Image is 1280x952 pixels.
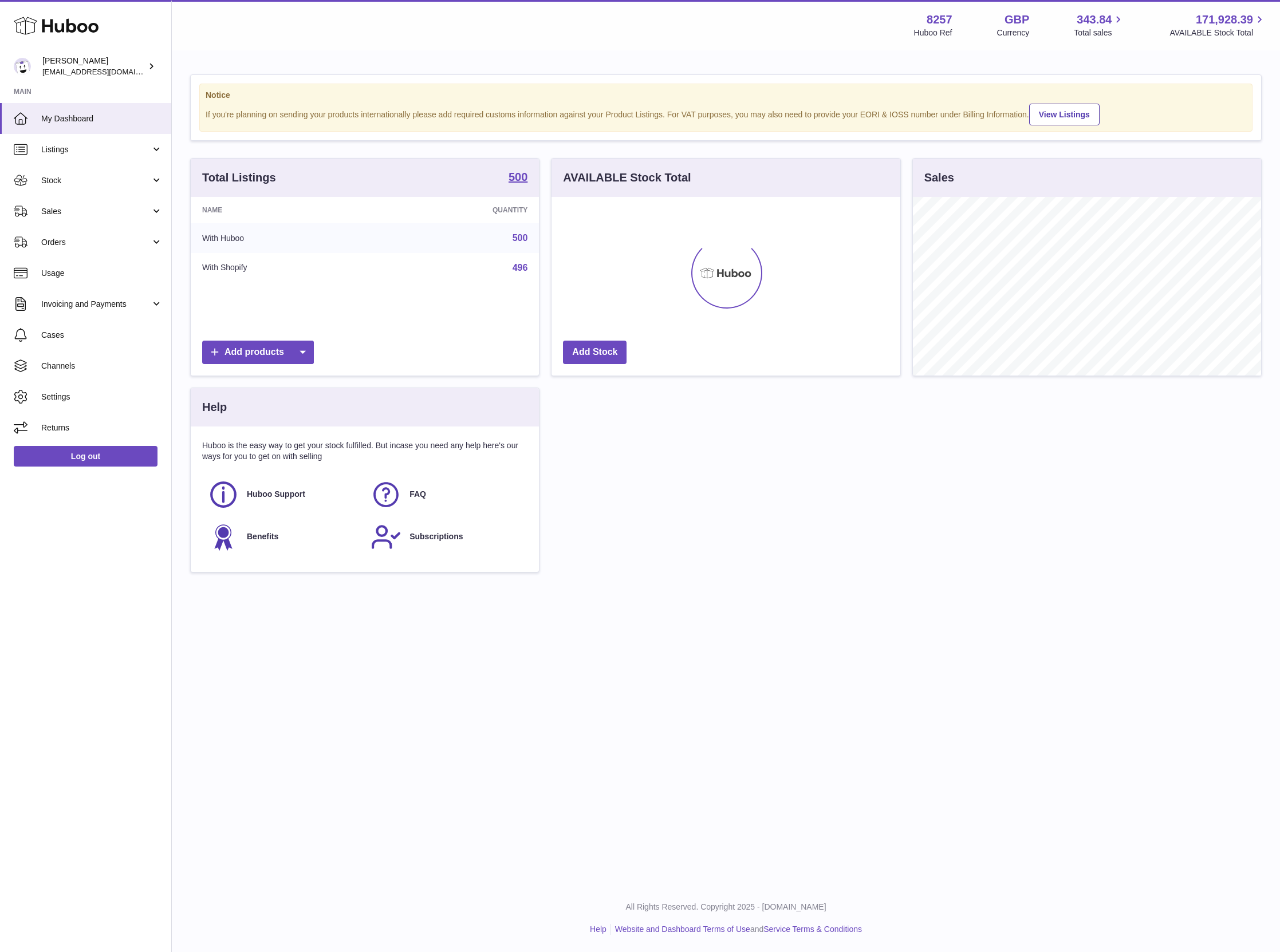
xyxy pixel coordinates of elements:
a: Log out [14,446,157,467]
a: Subscriptions [371,522,522,552]
a: Service Terms & Conditions [763,925,862,934]
a: View Listings [1029,104,1100,125]
a: Website and Dashboard Terms of Use [615,925,750,934]
span: My Dashboard [41,113,163,124]
a: 171,928.39 AVAILABLE Stock Total [1169,12,1266,38]
span: Huboo Support [247,489,305,500]
h3: Help [202,400,227,415]
span: Orders [41,237,151,248]
a: FAQ [371,479,522,510]
strong: GBP [1005,12,1029,27]
span: AVAILABLE Stock Total [1169,27,1266,38]
a: 500 [509,171,527,185]
a: 500 [513,233,528,243]
span: 171,928.39 [1196,12,1253,27]
th: Name [191,197,379,223]
h3: Total Listings [202,170,276,185]
a: Add Stock [563,341,627,364]
span: Subscriptions [409,531,463,542]
a: Huboo Support [208,479,359,510]
strong: 8257 [927,12,952,27]
span: Stock [41,175,151,186]
p: Huboo is the easy way to get your stock fulfilled. But incase you need any help here's our ways f... [202,440,527,462]
span: Benefits [247,531,278,542]
li: and [611,924,862,935]
span: Channels [41,361,163,372]
div: Huboo Ref [914,27,952,38]
td: With Huboo [191,223,379,253]
a: Add products [202,341,314,364]
div: If you're planning on sending your products internationally please add required customs informati... [206,102,1246,125]
div: Currency [997,27,1030,38]
span: Total sales [1074,27,1125,38]
span: [EMAIL_ADDRESS][DOMAIN_NAME] [42,67,168,76]
h3: AVAILABLE Stock Total [563,170,691,185]
td: With Shopify [191,253,379,283]
span: Listings [41,144,151,155]
strong: 500 [509,171,527,183]
span: Usage [41,268,163,279]
span: 343.84 [1077,12,1112,27]
div: [PERSON_NAME] [42,56,145,77]
span: Sales [41,206,151,217]
th: Quantity [379,197,539,223]
a: 496 [513,263,528,272]
span: Cases [41,330,163,341]
p: All Rights Reserved. Copyright 2025 - [DOMAIN_NAME] [181,902,1271,913]
span: Invoicing and Payments [41,299,151,310]
span: FAQ [409,489,426,500]
img: don@skinsgolf.com [14,58,31,75]
a: Benefits [208,522,359,552]
h3: Sales [924,170,954,185]
span: Returns [41,422,163,433]
a: Help [590,925,606,934]
strong: Notice [206,90,1246,101]
span: Settings [41,392,163,402]
a: 343.84 Total sales [1074,12,1125,38]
